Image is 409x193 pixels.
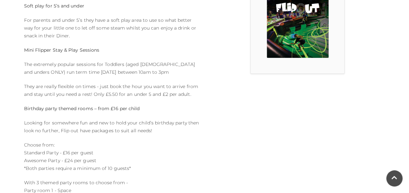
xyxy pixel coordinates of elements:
strong: Birthday party themed rooms – from £16 per child [24,106,140,111]
p: Choose from: Standard Party - £16 per guest Awesome Party - £24 per guest *Both parties require a... [24,141,200,172]
p: Looking for somewhere fun and new to hold your child’s birthday party then look no further, Flip ... [24,119,200,135]
p: The extremely popular sessions for Toddlers (aged [DEMOGRAPHIC_DATA] and unders ONLY) run term ti... [24,60,200,76]
strong: Mini Flipper Stay & Play Sessions [24,47,100,53]
p: For parents and under 5’s they have a soft play area to use so what better way for your little on... [24,16,200,40]
strong: Soft play for 5’s and under [24,3,84,9]
p: They are really flexible on times - just book the hour you want to arrive from and stay until you... [24,83,200,98]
